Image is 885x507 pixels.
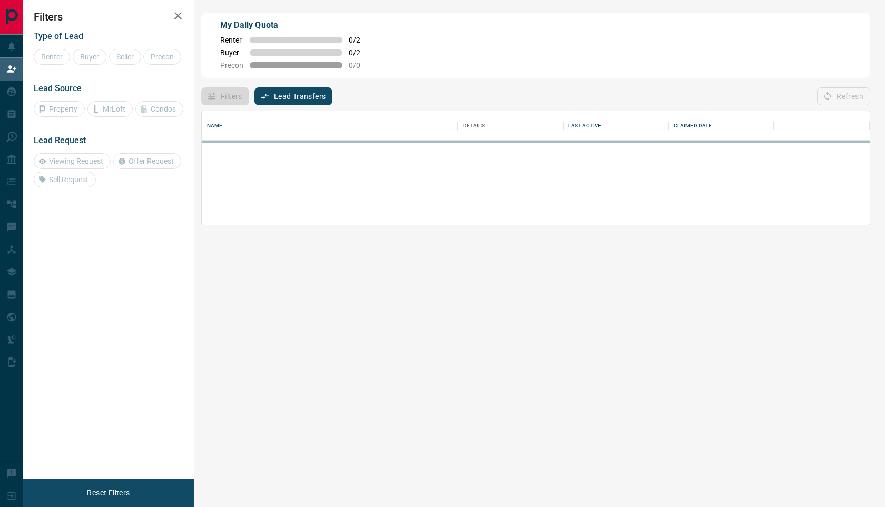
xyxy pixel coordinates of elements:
span: Lead Source [34,83,82,93]
span: 0 / 0 [349,61,372,69]
p: My Daily Quota [220,19,372,32]
div: Name [207,111,223,141]
div: Claimed Date [668,111,774,141]
div: Name [202,111,458,141]
h2: Filters [34,11,183,23]
span: 0 / 2 [349,36,372,44]
span: Renter [220,36,243,44]
span: Precon [220,61,243,69]
div: Claimed Date [674,111,712,141]
div: Last Active [563,111,668,141]
span: Type of Lead [34,31,83,41]
span: Lead Request [34,135,86,145]
div: Details [458,111,563,141]
button: Reset Filters [80,484,136,502]
div: Details [463,111,485,141]
div: Last Active [568,111,601,141]
button: Lead Transfers [254,87,333,105]
span: Buyer [220,48,243,57]
span: 0 / 2 [349,48,372,57]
